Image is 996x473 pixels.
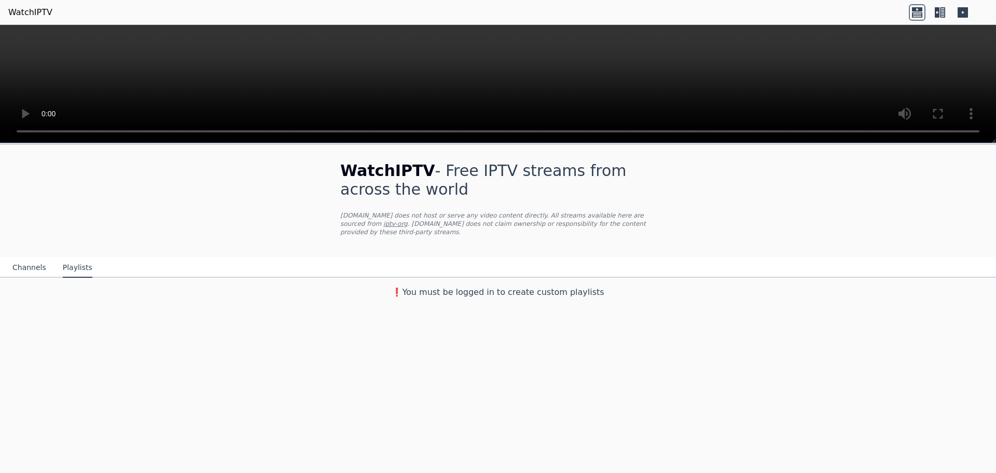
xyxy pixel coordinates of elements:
[340,211,656,236] p: [DOMAIN_NAME] does not host or serve any video content directly. All streams available here are s...
[63,258,92,278] button: Playlists
[8,6,52,19] a: WatchIPTV
[383,220,408,227] a: iptv-org
[340,161,656,199] h1: - Free IPTV streams from across the world
[324,286,672,299] h3: ❗️You must be logged in to create custom playlists
[340,161,435,180] span: WatchIPTV
[12,258,46,278] button: Channels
